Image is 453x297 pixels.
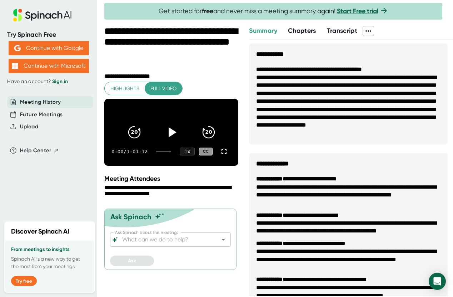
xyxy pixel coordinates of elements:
div: Try Spinach Free [7,31,90,39]
button: Upload [20,123,38,131]
div: 1 x [180,148,195,155]
b: free [202,7,213,15]
button: Continue with Microsoft [9,59,89,73]
span: Help Center [20,147,51,155]
button: Continue with Google [9,41,89,55]
h2: Discover Spinach AI [11,227,69,236]
span: Summary [249,27,277,35]
button: Help Center [20,147,59,155]
p: Spinach AI is a new way to get the most from your meetings [11,255,88,270]
span: Get started for and never miss a meeting summary again! [159,7,388,15]
h3: From meetings to insights [11,247,88,252]
button: Full video [145,82,182,95]
button: Transcript [327,26,358,36]
span: Chapters [288,27,316,35]
button: Ask [110,256,154,266]
div: Open Intercom Messenger [429,273,446,290]
button: Try free [11,276,37,286]
img: Aehbyd4JwY73AAAAAElFTkSuQmCC [14,45,21,51]
button: Highlights [105,82,145,95]
button: Chapters [288,26,316,36]
a: Sign in [52,78,68,85]
div: Ask Spinach [110,212,151,221]
span: Highlights [110,84,139,93]
div: CC [199,148,213,156]
a: Start Free trial [337,7,378,15]
div: Meeting Attendees [104,175,240,183]
div: 0:00 / 1:01:12 [111,149,148,154]
button: Future Meetings [20,111,63,119]
span: Transcript [327,27,358,35]
button: Open [218,235,228,245]
input: What can we do to help? [121,235,208,245]
span: Ask [128,258,136,264]
span: Full video [150,84,176,93]
button: Summary [249,26,277,36]
div: Have an account? [7,78,90,85]
button: Meeting History [20,98,61,106]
